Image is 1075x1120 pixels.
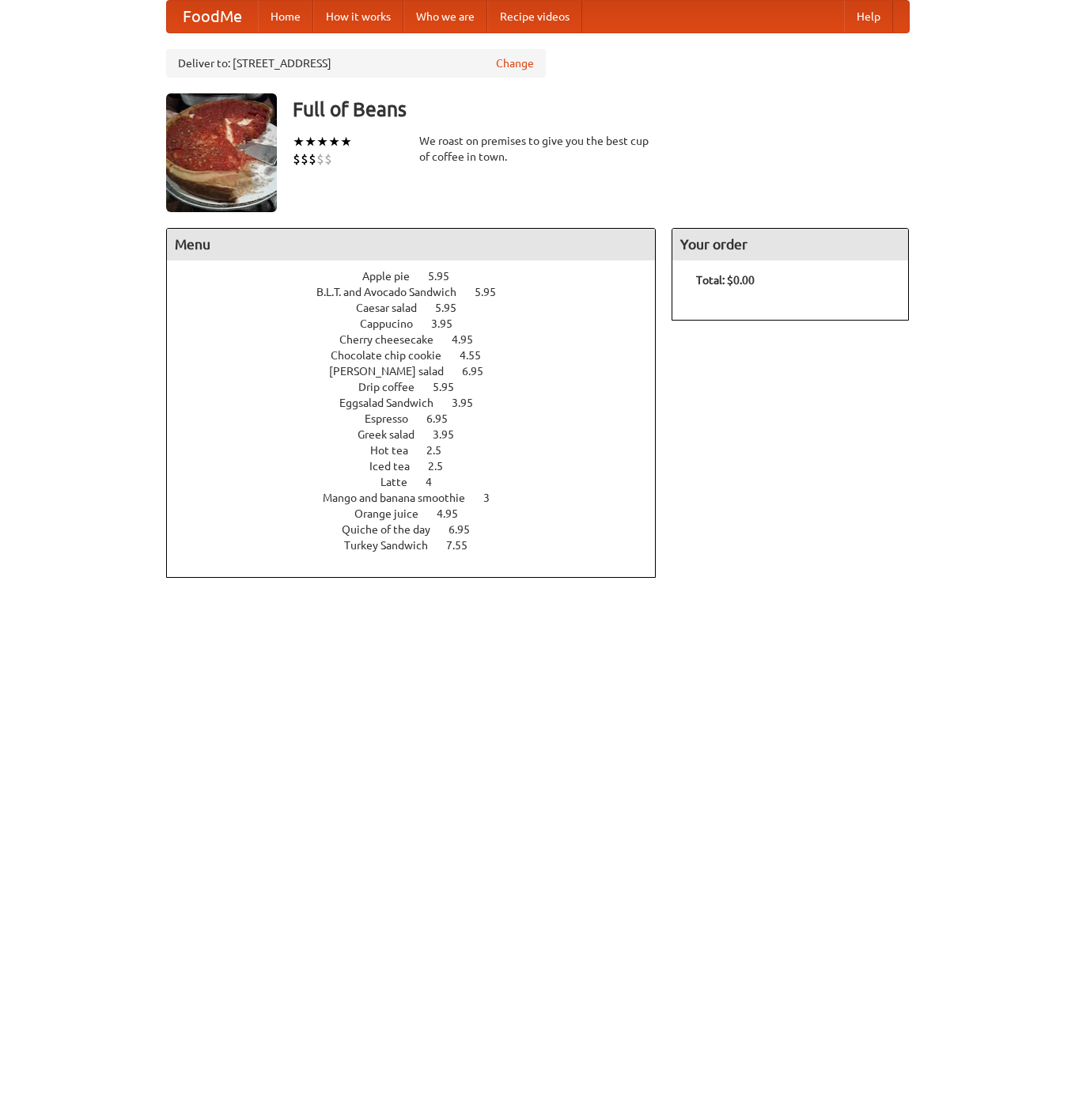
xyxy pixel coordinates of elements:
li: ★ [316,133,328,150]
span: 3.95 [433,428,470,441]
img: angular.jpg [166,93,277,212]
a: Drip coffee 5.95 [358,381,483,393]
span: 4.55 [460,349,497,362]
span: B.L.T. and Avocado Sandwich [316,286,472,298]
li: $ [324,150,332,168]
a: Caesar salad 5.95 [356,302,486,314]
span: Cherry cheesecake [339,333,449,346]
span: Drip coffee [358,381,430,393]
a: FoodMe [167,1,258,32]
a: Eggsalad Sandwich 3.95 [339,397,502,409]
a: Orange juice 4.95 [354,507,487,520]
span: 4 [426,476,448,488]
a: B.L.T. and Avocado Sandwich 5.95 [316,286,525,298]
li: ★ [293,133,305,150]
span: Latte [380,476,423,488]
span: Eggsalad Sandwich [339,397,449,409]
a: Iced tea 2.5 [369,460,472,473]
span: 6.95 [426,412,464,425]
a: Greek salad 3.95 [358,428,483,441]
li: ★ [328,133,340,150]
span: 5.95 [435,302,472,314]
span: Greek salad [358,428,430,441]
span: Iced tea [369,460,426,473]
span: [PERSON_NAME] salad [329,365,460,378]
span: 4.95 [437,507,474,520]
li: $ [301,150,308,168]
a: Hot tea 2.5 [370,444,471,457]
span: Mango and banana smoothie [323,492,481,504]
span: Turkey Sandwich [344,539,444,552]
li: ★ [340,133,352,150]
b: Total: $0.00 [696,274,755,287]
span: Orange juice [354,507,434,520]
a: Who we are [403,1,487,32]
span: 5.95 [475,286,512,298]
span: 5.95 [433,381,470,393]
span: 4.95 [452,333,489,346]
a: Latte 4 [380,476,461,488]
h4: Menu [167,229,656,260]
span: Espresso [365,412,424,425]
span: 3 [483,492,505,504]
a: Cappucino 3.95 [360,317,482,330]
span: Apple pie [362,270,426,283]
li: ★ [305,133,316,150]
a: Change [496,55,534,71]
a: Espresso 6.95 [365,412,477,425]
a: Chocolate chip cookie 4.55 [331,349,510,362]
span: 6.95 [449,523,486,536]
span: 5.95 [428,270,465,283]
a: Mango and banana smoothie 3 [323,492,519,504]
li: $ [293,150,301,168]
span: Cappucino [360,317,429,330]
span: 6.95 [462,365,499,378]
a: [PERSON_NAME] salad 6.95 [329,365,513,378]
span: Caesar salad [356,302,433,314]
a: Cherry cheesecake 4.95 [339,333,502,346]
a: Recipe videos [487,1,582,32]
h4: Your order [672,229,908,260]
a: Help [844,1,893,32]
span: 7.55 [446,539,483,552]
span: Chocolate chip cookie [331,349,457,362]
a: How it works [313,1,403,32]
span: 3.95 [431,317,468,330]
div: We roast on premises to give you the best cup of coffee in town. [419,133,657,165]
a: Quiche of the day 6.95 [342,523,499,536]
li: $ [308,150,316,168]
h3: Full of Beans [293,93,910,125]
span: 3.95 [452,397,489,409]
span: Hot tea [370,444,424,457]
a: Home [258,1,313,32]
a: Turkey Sandwich 7.55 [344,539,497,552]
span: 2.5 [426,444,457,457]
li: $ [316,150,324,168]
span: 2.5 [428,460,459,473]
div: Deliver to: [STREET_ADDRESS] [166,49,546,78]
span: Quiche of the day [342,523,446,536]
a: Apple pie 5.95 [362,270,479,283]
